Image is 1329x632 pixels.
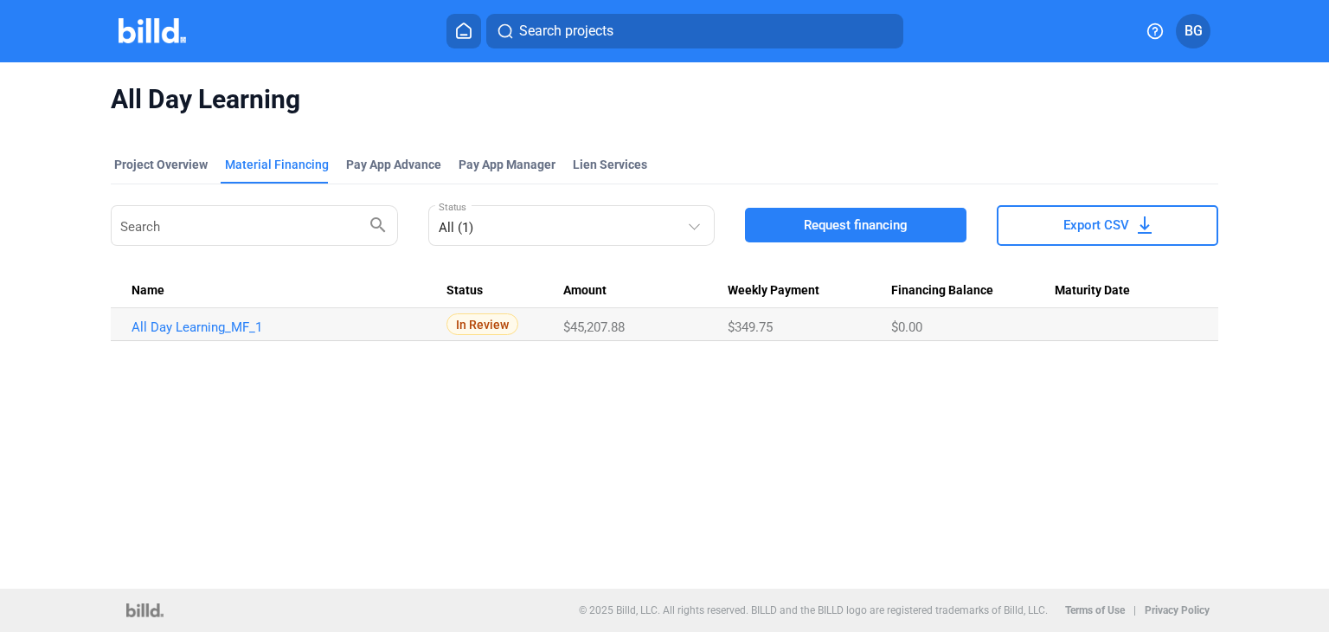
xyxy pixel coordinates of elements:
[446,313,518,335] span: In Review
[804,216,908,234] span: Request financing
[891,283,993,299] span: Financing Balance
[519,21,613,42] span: Search projects
[563,319,625,335] span: $45,207.88
[1063,216,1129,234] span: Export CSV
[1133,604,1136,616] p: |
[1145,604,1210,616] b: Privacy Policy
[119,18,187,43] img: Billd Company Logo
[1055,283,1130,299] span: Maturity Date
[111,83,1218,116] span: All Day Learning
[728,283,819,299] span: Weekly Payment
[563,283,607,299] span: Amount
[728,319,773,335] span: $349.75
[225,156,329,173] div: Material Financing
[1185,21,1203,42] span: BG
[1065,604,1125,616] b: Terms of Use
[446,283,483,299] span: Status
[368,214,388,235] mat-icon: search
[132,283,164,299] span: Name
[891,319,922,335] span: $0.00
[114,156,208,173] div: Project Overview
[126,603,164,617] img: logo
[573,156,647,173] div: Lien Services
[346,156,441,173] div: Pay App Advance
[579,604,1048,616] p: © 2025 Billd, LLC. All rights reserved. BILLD and the BILLD logo are registered trademarks of Bil...
[132,319,432,335] a: All Day Learning_MF_1
[439,220,473,235] mat-select-trigger: All (1)
[459,156,555,173] span: Pay App Manager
